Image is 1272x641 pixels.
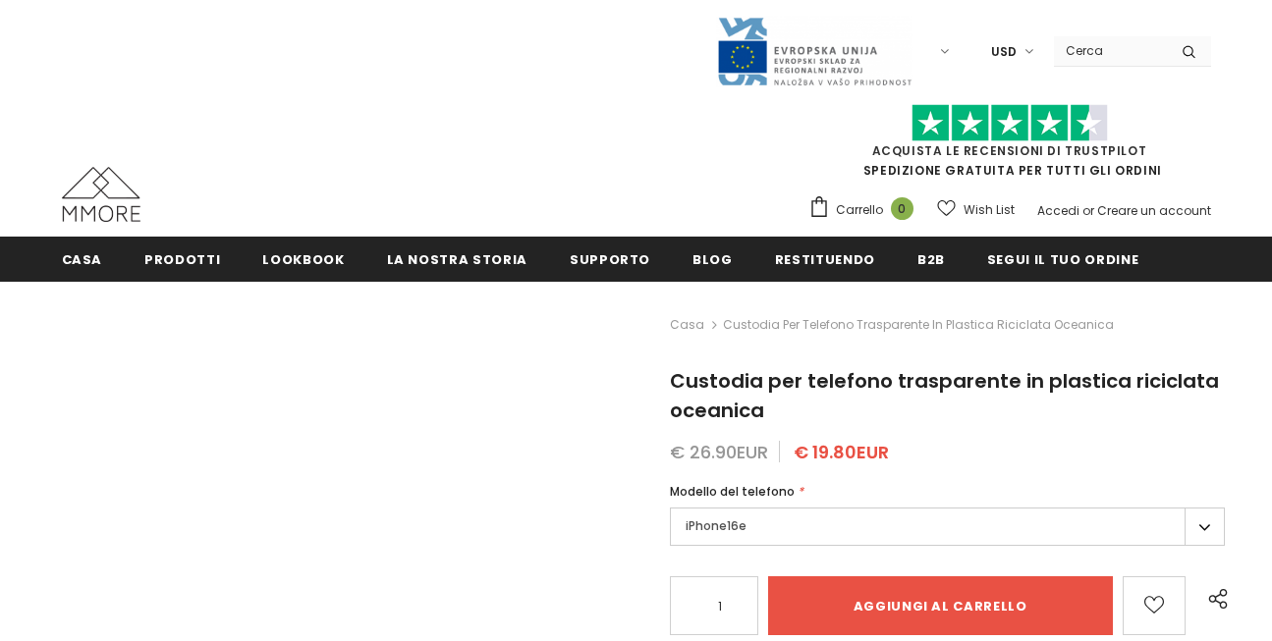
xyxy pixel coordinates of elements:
a: B2B [917,237,945,281]
a: Blog [692,237,733,281]
img: Javni Razpis [716,16,913,87]
a: Casa [670,313,704,337]
span: B2B [917,250,945,269]
input: Search Site [1054,36,1167,65]
img: Fidati di Pilot Stars [912,104,1108,142]
span: Lookbook [262,250,344,269]
span: or [1082,202,1094,219]
span: Blog [692,250,733,269]
a: Casa [62,237,103,281]
span: Wish List [964,200,1015,220]
a: Restituendo [775,237,875,281]
a: La nostra storia [387,237,527,281]
img: Casi MMORE [62,167,140,222]
span: € 26.90EUR [670,440,768,464]
span: Carrello [836,200,883,220]
span: Custodia per telefono trasparente in plastica riciclata oceanica [670,367,1219,424]
span: USD [991,42,1017,62]
span: Segui il tuo ordine [987,250,1138,269]
a: Acquista le recensioni di TrustPilot [872,142,1147,159]
a: Javni Razpis [716,42,913,59]
span: Prodotti [144,250,220,269]
label: iPhone16e [670,507,1226,546]
span: Casa [62,250,103,269]
a: supporto [570,237,650,281]
span: Modello del telefono [670,483,795,500]
span: 0 [891,197,913,220]
span: La nostra storia [387,250,527,269]
span: supporto [570,250,650,269]
a: Accedi [1037,202,1079,219]
a: Segui il tuo ordine [987,237,1138,281]
a: Wish List [937,192,1015,227]
a: Creare un account [1097,202,1211,219]
span: Custodia per telefono trasparente in plastica riciclata oceanica [723,313,1114,337]
input: Aggiungi al carrello [768,576,1113,635]
span: SPEDIZIONE GRATUITA PER TUTTI GLI ORDINI [808,113,1211,179]
a: Carrello 0 [808,195,923,225]
a: Lookbook [262,237,344,281]
span: € 19.80EUR [794,440,889,464]
a: Prodotti [144,237,220,281]
span: Restituendo [775,250,875,269]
